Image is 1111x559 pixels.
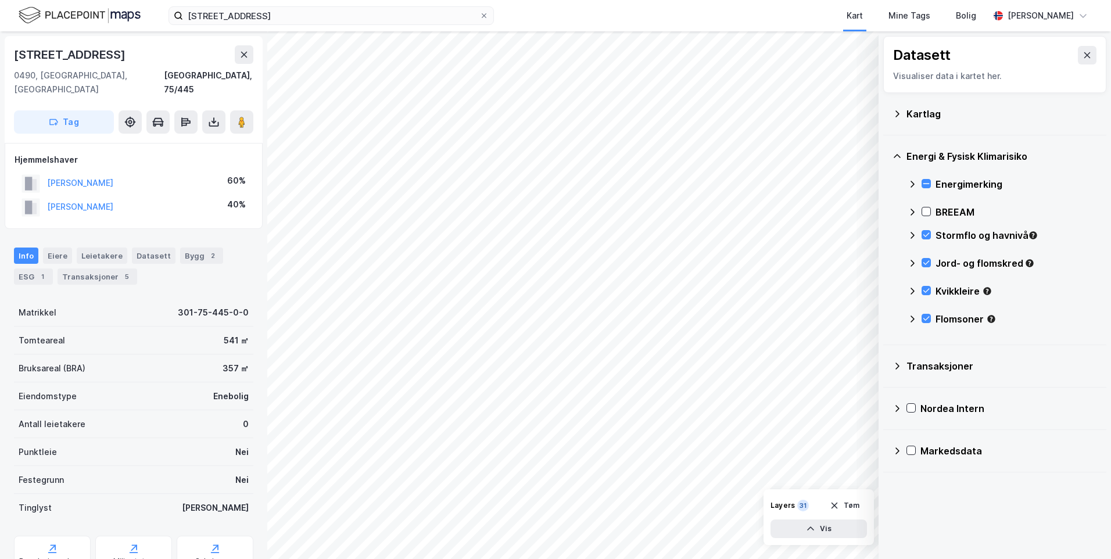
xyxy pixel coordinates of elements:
div: 301-75-445-0-0 [178,306,249,320]
div: Info [14,248,38,264]
div: 0490, [GEOGRAPHIC_DATA], [GEOGRAPHIC_DATA] [14,69,164,96]
div: Nei [235,473,249,487]
div: Antall leietakere [19,417,85,431]
div: 1 [37,271,48,282]
img: logo.f888ab2527a4732fd821a326f86c7f29.svg [19,5,141,26]
button: Tøm [822,496,867,515]
div: [PERSON_NAME] [1008,9,1074,23]
div: 5 [121,271,132,282]
div: Eiere [43,248,72,264]
div: Markedsdata [920,444,1097,458]
div: Bolig [956,9,976,23]
div: Datasett [893,46,951,64]
div: Energi & Fysisk Klimarisiko [906,149,1097,163]
div: ESG [14,268,53,285]
div: 40% [227,198,246,212]
div: 541 ㎡ [224,334,249,347]
div: Leietakere [77,248,127,264]
div: Energimerking [936,177,1097,191]
div: Kvikkleire [936,284,1097,298]
div: Mine Tags [888,9,930,23]
div: [GEOGRAPHIC_DATA], 75/445 [164,69,254,96]
div: Flomsoner [936,312,1097,326]
div: Nei [235,445,249,459]
div: Tomteareal [19,334,65,347]
div: Tooltip anchor [1028,230,1038,241]
div: Tooltip anchor [1024,258,1035,268]
div: Enebolig [213,389,249,403]
div: Tooltip anchor [986,314,997,324]
div: 31 [797,500,809,511]
iframe: Chat Widget [1053,503,1111,559]
div: Festegrunn [19,473,64,487]
div: Jord- og flomskred [936,256,1097,270]
div: 357 ㎡ [223,361,249,375]
div: Punktleie [19,445,57,459]
div: [PERSON_NAME] [182,501,249,515]
input: Søk på adresse, matrikkel, gårdeiere, leietakere eller personer [183,7,479,24]
button: Tag [14,110,114,134]
div: BREEAM [936,205,1097,219]
div: Transaksjoner [58,268,137,285]
div: Tooltip anchor [982,286,992,296]
button: Vis [770,519,867,538]
div: Tinglyst [19,501,52,515]
div: Stormflo og havnivå [936,228,1097,242]
div: Datasett [132,248,175,264]
div: Transaksjoner [906,359,1097,373]
div: Kart [847,9,863,23]
div: Nordea Intern [920,402,1097,415]
div: [STREET_ADDRESS] [14,45,128,64]
div: 60% [227,174,246,188]
div: Kartlag [906,107,1097,121]
div: Layers [770,501,795,510]
div: 0 [243,417,249,431]
div: Bygg [180,248,223,264]
div: Bruksareal (BRA) [19,361,85,375]
div: Visualiser data i kartet her. [893,69,1096,83]
div: Eiendomstype [19,389,77,403]
div: Hjemmelshaver [15,153,253,167]
div: Matrikkel [19,306,56,320]
div: 2 [207,250,218,261]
